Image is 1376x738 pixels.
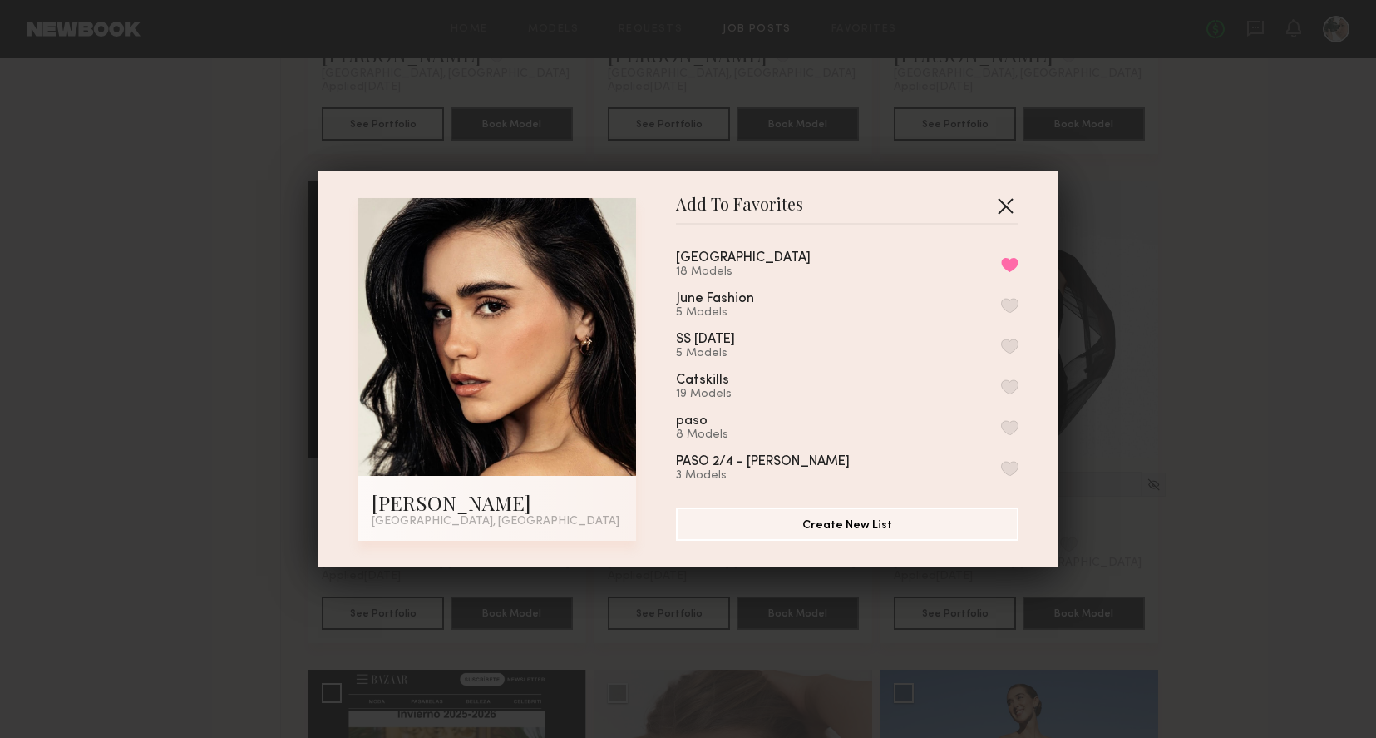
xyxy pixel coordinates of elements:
[676,469,890,483] div: 3 Models
[676,306,794,319] div: 5 Models
[992,192,1018,219] button: Close
[676,374,729,388] div: Catskills
[372,489,623,516] div: [PERSON_NAME]
[676,251,811,265] div: [GEOGRAPHIC_DATA]
[676,333,735,347] div: SS [DATE]
[676,265,851,279] div: 18 Models
[676,198,803,223] span: Add To Favorites
[676,388,769,401] div: 19 Models
[676,292,754,306] div: June Fashion
[676,428,747,442] div: 8 Models
[676,347,775,360] div: 5 Models
[676,414,708,428] div: paso
[676,508,1018,541] button: Create New List
[676,455,850,469] div: PASO 2/4 - [PERSON_NAME]
[372,516,623,527] div: [GEOGRAPHIC_DATA], [GEOGRAPHIC_DATA]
